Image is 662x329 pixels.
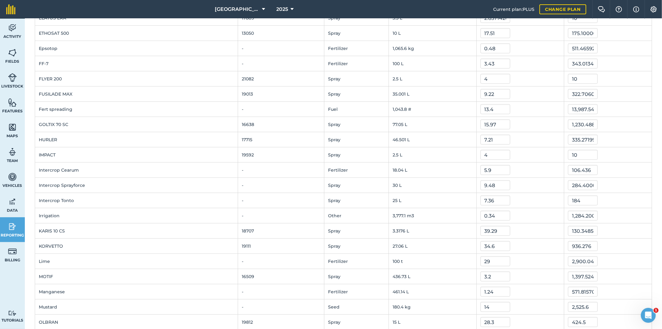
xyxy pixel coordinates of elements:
[35,239,238,254] td: KORVETTO
[324,208,389,223] td: Other
[238,56,324,71] td: -
[35,26,238,41] td: ETHOSAT 500
[8,23,17,33] img: svg+xml;base64,PD94bWwgdmVyc2lvbj0iMS4wIiBlbmNvZGluZz0idXRmLTgiPz4KPCEtLSBHZW5lcmF0b3I6IEFkb2JlIE...
[389,132,476,147] td: 46.501 L
[238,87,324,102] td: 19013
[324,284,389,300] td: Fertilizer
[238,239,324,254] td: 19111
[35,71,238,87] td: FLYER 200
[238,254,324,269] td: -
[324,56,389,71] td: Fertilizer
[389,300,476,315] td: 180.4 kg
[35,178,238,193] td: Intercrop Sprayforce
[238,269,324,284] td: 16509
[238,102,324,117] td: -
[8,310,17,316] img: svg+xml;base64,PD94bWwgdmVyc2lvbj0iMS4wIiBlbmNvZGluZz0idXRmLTgiPz4KPCEtLSBHZW5lcmF0b3I6IEFkb2JlIE...
[238,41,324,56] td: -
[493,6,534,13] span: Current plan : PLUS
[389,284,476,300] td: 461.14 L
[35,87,238,102] td: FUSILADE MAX
[35,193,238,208] td: Intercrop Tonto
[389,41,476,56] td: 1,065.6 kg
[324,147,389,163] td: Spray
[324,178,389,193] td: Spray
[35,41,238,56] td: Epsotop
[324,87,389,102] td: Spray
[215,6,260,13] span: [GEOGRAPHIC_DATA]
[238,193,324,208] td: -
[389,26,476,41] td: 10 L
[238,223,324,239] td: 18707
[389,117,476,132] td: 77.05 L
[8,73,17,82] img: svg+xml;base64,PD94bWwgdmVyc2lvbj0iMS4wIiBlbmNvZGluZz0idXRmLTgiPz4KPCEtLSBHZW5lcmF0b3I6IEFkb2JlIE...
[35,163,238,178] td: Intercrop Cearum
[324,163,389,178] td: Fertilizer
[238,163,324,178] td: -
[238,300,324,315] td: -
[389,239,476,254] td: 27.06 L
[324,223,389,239] td: Spray
[35,254,238,269] td: Lime
[389,178,476,193] td: 30 L
[389,71,476,87] td: 2.5 L
[238,132,324,147] td: 17715
[389,102,476,117] td: 1,043.8 #
[35,147,238,163] td: IMPACT
[35,269,238,284] td: MOTIF
[8,98,17,107] img: svg+xml;base64,PHN2ZyB4bWxucz0iaHR0cDovL3d3dy53My5vcmcvMjAwMC9zdmciIHdpZHRoPSI1NiIgaGVpZ2h0PSI2MC...
[35,117,238,132] td: GOLTIX 70 SC
[324,269,389,284] td: Spray
[641,308,656,323] iframe: Intercom live chat
[389,208,476,223] td: 3,777.1 m3
[324,71,389,87] td: Spray
[8,222,17,231] img: svg+xml;base64,PD94bWwgdmVyc2lvbj0iMS4wIiBlbmNvZGluZz0idXRmLTgiPz4KPCEtLSBHZW5lcmF0b3I6IEFkb2JlIE...
[324,132,389,147] td: Spray
[389,269,476,284] td: 436.73 L
[324,239,389,254] td: Spray
[324,117,389,132] td: Spray
[8,197,17,206] img: svg+xml;base64,PD94bWwgdmVyc2lvbj0iMS4wIiBlbmNvZGluZz0idXRmLTgiPz4KPCEtLSBHZW5lcmF0b3I6IEFkb2JlIE...
[238,208,324,223] td: -
[389,87,476,102] td: 35.001 L
[389,147,476,163] td: 2.5 L
[324,193,389,208] td: Spray
[277,6,288,13] span: 2025
[324,102,389,117] td: Fuel
[8,123,17,132] img: svg+xml;base64,PHN2ZyB4bWxucz0iaHR0cDovL3d3dy53My5vcmcvMjAwMC9zdmciIHdpZHRoPSI1NiIgaGVpZ2h0PSI2MC...
[35,132,238,147] td: HURLER
[324,254,389,269] td: Fertilizer
[654,308,659,313] span: 1
[389,223,476,239] td: 3.3176 L
[238,284,324,300] td: -
[35,300,238,315] td: Mustard
[324,300,389,315] td: Seed
[8,247,17,256] img: svg+xml;base64,PD94bWwgdmVyc2lvbj0iMS4wIiBlbmNvZGluZz0idXRmLTgiPz4KPCEtLSBHZW5lcmF0b3I6IEFkb2JlIE...
[615,6,623,12] img: A question mark icon
[8,172,17,182] img: svg+xml;base64,PD94bWwgdmVyc2lvbj0iMS4wIiBlbmNvZGluZz0idXRmLTgiPz4KPCEtLSBHZW5lcmF0b3I6IEFkb2JlIE...
[238,147,324,163] td: 19592
[35,102,238,117] td: Fert spreading
[238,26,324,41] td: 13050
[324,41,389,56] td: Fertilizer
[389,163,476,178] td: 18.04 L
[633,6,639,13] img: svg+xml;base64,PHN2ZyB4bWxucz0iaHR0cDovL3d3dy53My5vcmcvMjAwMC9zdmciIHdpZHRoPSIxNyIgaGVpZ2h0PSIxNy...
[35,284,238,300] td: Manganese
[35,223,238,239] td: KARIS 10 CS
[539,4,586,14] a: Change plan
[389,56,476,71] td: 100 L
[238,117,324,132] td: 16638
[238,178,324,193] td: -
[6,4,16,14] img: fieldmargin Logo
[238,71,324,87] td: 21082
[8,147,17,157] img: svg+xml;base64,PD94bWwgdmVyc2lvbj0iMS4wIiBlbmNvZGluZz0idXRmLTgiPz4KPCEtLSBHZW5lcmF0b3I6IEFkb2JlIE...
[8,48,17,57] img: svg+xml;base64,PHN2ZyB4bWxucz0iaHR0cDovL3d3dy53My5vcmcvMjAwMC9zdmciIHdpZHRoPSI1NiIgaGVpZ2h0PSI2MC...
[389,254,476,269] td: 100 t
[598,6,605,12] img: Two speech bubbles overlapping with the left bubble in the forefront
[389,193,476,208] td: 25 L
[324,26,389,41] td: Spray
[650,6,657,12] img: A cog icon
[35,56,238,71] td: FF-7
[35,208,238,223] td: Irrigation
